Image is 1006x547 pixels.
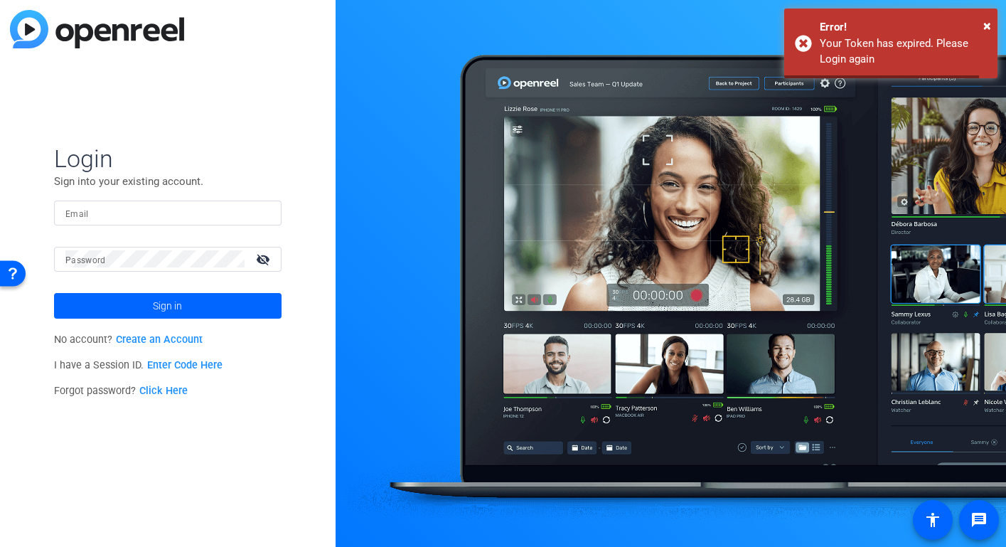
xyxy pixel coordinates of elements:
p: Sign into your existing account. [54,174,282,189]
mat-icon: accessibility [924,511,941,529]
button: Sign in [54,293,282,319]
span: Forgot password? [54,385,188,397]
mat-label: Email [65,209,89,219]
mat-icon: visibility_off [247,249,282,270]
a: Enter Code Here [147,359,223,371]
span: × [983,17,991,34]
div: Your Token has expired. Please Login again [820,36,987,68]
div: Error! [820,19,987,36]
input: Enter Email Address [65,204,270,221]
span: No account? [54,334,203,346]
a: Create an Account [116,334,203,346]
span: I have a Session ID. [54,359,223,371]
span: Login [54,144,282,174]
button: Close [983,15,991,36]
img: blue-gradient.svg [10,10,184,48]
span: Sign in [153,288,182,324]
mat-label: Password [65,255,106,265]
a: Click Here [139,385,188,397]
mat-icon: message [970,511,988,529]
